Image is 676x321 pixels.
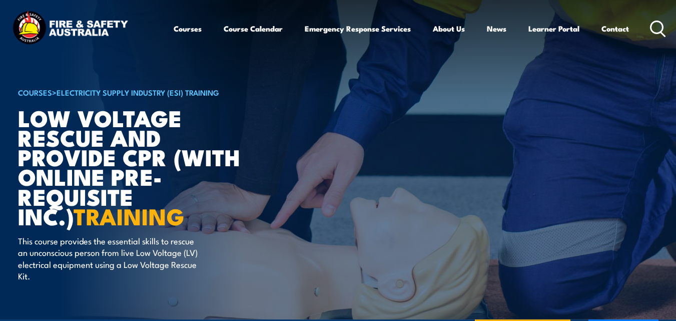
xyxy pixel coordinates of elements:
[18,108,265,225] h1: Low Voltage Rescue and Provide CPR (with online Pre-requisite inc.)
[224,17,283,41] a: Course Calendar
[57,87,219,98] a: Electricity Supply Industry (ESI) Training
[18,86,265,98] h6: >
[18,87,52,98] a: COURSES
[174,17,202,41] a: Courses
[601,17,629,41] a: Contact
[433,17,465,41] a: About Us
[487,17,506,41] a: News
[528,17,579,41] a: Learner Portal
[305,17,411,41] a: Emergency Response Services
[74,198,185,233] strong: TRAINING
[18,235,201,282] p: This course provides the essential skills to rescue an unconscious person from live Low Voltage (...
